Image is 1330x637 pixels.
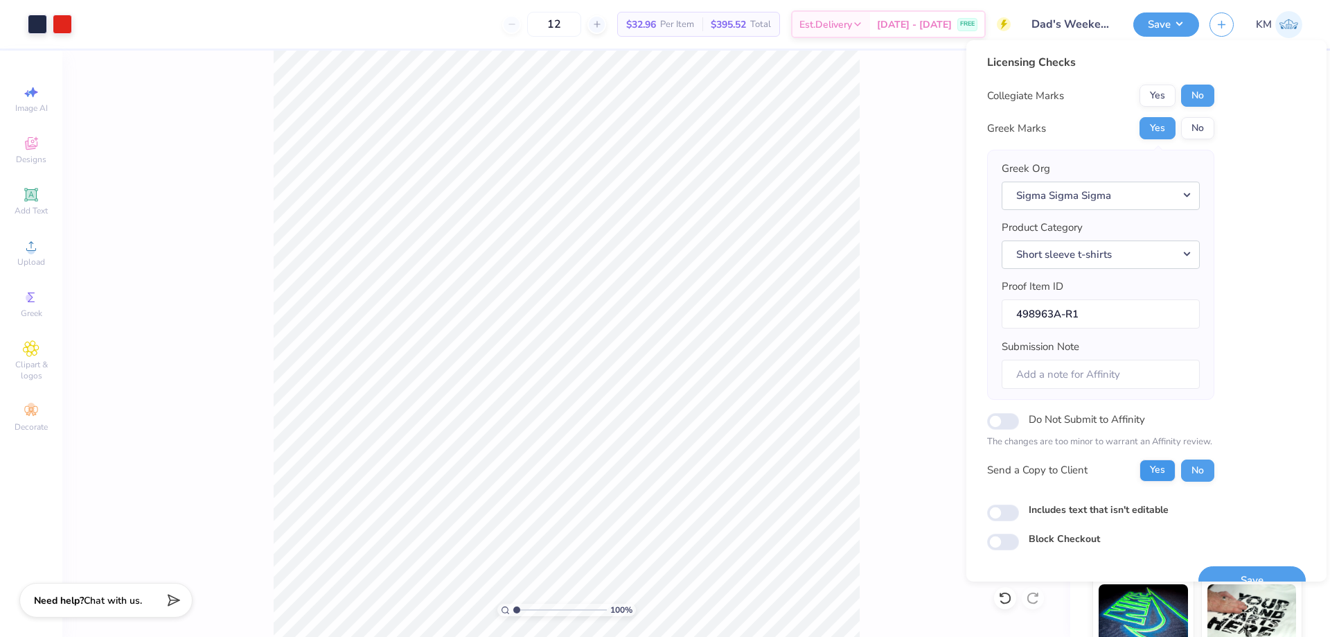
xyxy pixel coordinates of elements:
span: Image AI [15,103,48,114]
span: $32.96 [626,17,656,32]
div: Collegiate Marks [987,88,1064,104]
button: Yes [1140,85,1176,107]
label: Includes text that isn't editable [1029,503,1169,517]
span: Total [750,17,771,32]
button: Save [1198,566,1306,595]
label: Do Not Submit to Affinity [1029,410,1145,428]
span: Decorate [15,421,48,433]
label: Product Category [1002,220,1083,236]
button: Yes [1140,117,1176,139]
p: The changes are too minor to warrant an Affinity review. [987,435,1214,449]
span: $395.52 [711,17,746,32]
button: Short sleeve t-shirts [1002,241,1200,269]
button: No [1181,117,1214,139]
input: Untitled Design [1021,10,1123,38]
label: Block Checkout [1029,532,1100,546]
label: Greek Org [1002,161,1050,177]
span: Add Text [15,205,48,216]
span: FREE [960,19,975,29]
a: KM [1256,11,1302,38]
span: KM [1256,17,1272,33]
span: [DATE] - [DATE] [877,17,952,32]
span: Per Item [660,17,694,32]
span: Designs [16,154,46,165]
div: Send a Copy to Client [987,462,1088,478]
span: Est. Delivery [799,17,852,32]
button: No [1181,460,1214,482]
strong: Need help? [34,594,84,607]
label: Proof Item ID [1002,279,1063,295]
span: 100 % [610,604,632,616]
span: Greek [21,308,42,319]
input: Add a note for Affinity [1002,360,1200,390]
img: Karl Michael Narciza [1275,11,1302,38]
label: Submission Note [1002,339,1079,355]
button: Sigma Sigma Sigma [1002,182,1200,210]
input: – – [527,12,581,37]
div: Greek Marks [987,121,1046,137]
button: Save [1133,12,1199,37]
span: Chat with us. [84,594,142,607]
button: Yes [1140,460,1176,482]
span: Upload [17,256,45,268]
button: No [1181,85,1214,107]
span: Clipart & logos [7,359,55,381]
div: Licensing Checks [987,54,1214,71]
